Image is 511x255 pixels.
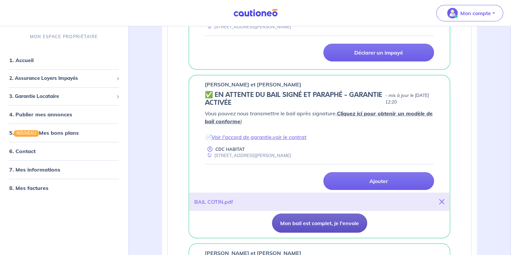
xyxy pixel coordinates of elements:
[323,44,434,61] a: Déclarer un impayé
[205,134,307,140] em: 📄 ,
[9,75,114,82] span: 2. Assurance Loyers Impayés
[9,166,60,173] a: 7. Mes informations
[205,110,433,125] a: Cliquez ici pour obtenir un modèle de bail conforme
[323,172,434,190] a: Ajouter
[447,8,458,18] img: illu_account_valid_menu.svg
[3,181,125,195] div: 8. Mes factures
[215,146,245,152] p: CDC HABITAT
[9,92,114,100] span: 3. Garantie Locataire
[211,134,272,140] a: Voir l'accord de garantie
[3,72,125,85] div: 2. Assurance Loyers Impayés
[354,49,403,56] p: Déclarer un impayé
[205,91,383,107] h5: ✅️️️ EN ATTENTE DU BAIL SIGNÉ ET PARAPHÉ - GARANTIE ACTIVÉE
[272,214,367,233] button: Mon bail est complet, je l'envoie
[9,129,79,136] a: 5.NOUVEAUMes bons plans
[231,9,280,17] img: Cautioneo
[460,9,491,17] p: Mon compte
[205,81,301,88] p: [PERSON_NAME] et [PERSON_NAME]
[30,34,98,40] p: MON ESPACE PROPRIÉTAIRE
[369,178,388,184] p: Ajouter
[9,111,72,118] a: 4. Publier mes annonces
[273,134,307,140] a: voir le contrat
[194,198,233,206] div: BAIL COTIN.pdf
[385,92,434,105] p: - mis à jour le [DATE] 12:20
[9,185,48,191] a: 8. Mes factures
[3,108,125,121] div: 4. Publier mes annonces
[439,199,444,204] i: close-button-title
[205,110,433,125] em: Vous pouvez nous transmettre le bail après signature. )
[3,163,125,176] div: 7. Mes informations
[436,5,503,21] button: illu_account_valid_menu.svgMon compte
[3,90,125,103] div: 3. Garantie Locataire
[205,152,291,159] div: [STREET_ADDRESS][PERSON_NAME]
[205,24,291,30] div: [STREET_ADDRESS][PERSON_NAME]
[3,126,125,139] div: 5.NOUVEAUMes bons plans
[3,145,125,158] div: 6. Contact
[9,148,36,154] a: 6. Contact
[9,57,34,63] a: 1. Accueil
[205,91,434,107] div: state: CONTRACT-SIGNED, Context: IN-LANDLORD,IS-GL-CAUTION-IN-LANDLORD
[3,54,125,67] div: 1. Accueil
